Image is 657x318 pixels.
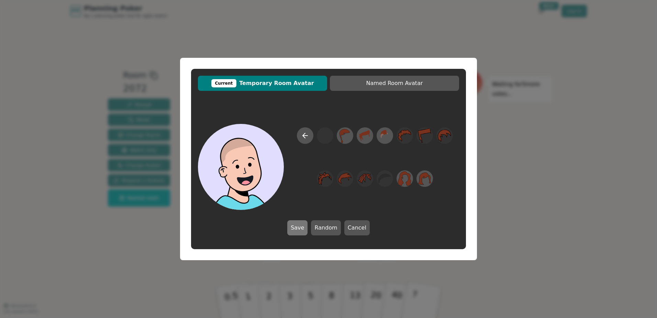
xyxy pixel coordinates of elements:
button: Named Room Avatar [330,76,459,91]
div: Current [211,79,237,87]
span: Named Room Avatar [333,79,456,87]
span: Temporary Room Avatar [201,79,324,87]
button: Save [287,220,308,235]
button: Cancel [344,220,370,235]
button: Random [311,220,341,235]
button: CurrentTemporary Room Avatar [198,76,327,91]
